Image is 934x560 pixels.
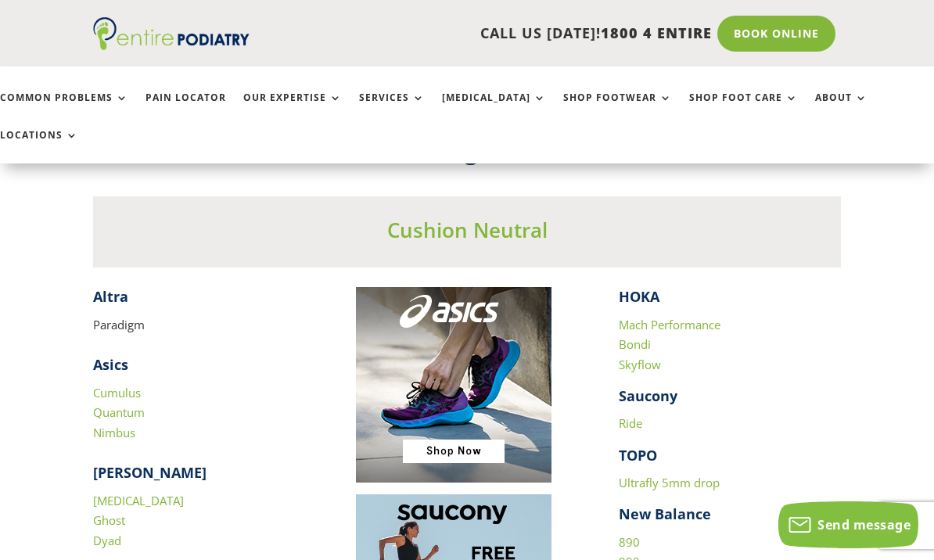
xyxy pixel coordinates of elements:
strong: Altra [93,287,128,306]
a: [MEDICAL_DATA] [93,493,184,508]
a: Dyad [93,533,121,548]
a: 890 [619,534,640,550]
a: Book Online [717,16,835,52]
strong: TOPO [619,446,657,465]
strong: [PERSON_NAME] [93,463,207,482]
a: About [815,92,868,126]
a: Services [359,92,425,126]
span: Send message [817,516,911,533]
a: Pain Locator [145,92,226,126]
a: Quantum [93,404,145,420]
a: [MEDICAL_DATA] [442,92,546,126]
a: Ride [619,415,642,431]
a: Ghost [93,512,125,528]
a: Bondi [619,336,651,352]
a: Shop Footwear [563,92,672,126]
a: Our Expertise [243,92,342,126]
img: Image to click to buy ASIC shoes online [356,287,551,483]
a: Ultrafly 5mm drop [619,475,720,490]
a: Cumulus [93,385,141,400]
strong: HOKA [619,287,659,306]
strong: Saucony [619,386,677,405]
p: CALL US [DATE]! [259,23,711,44]
a: Entire Podiatry [93,38,250,53]
h4: ​ [93,287,314,314]
button: Send message [778,501,918,548]
a: Shop Foot Care [689,92,798,126]
span: 1800 4 ENTIRE [601,23,712,42]
p: Paradigm [93,315,314,336]
a: Nimbus [93,425,135,440]
strong: Asics [93,355,128,374]
img: logo (1) [93,17,250,50]
h3: Cushion Neutral [93,216,840,252]
a: Mach Performance [619,317,720,332]
strong: New Balance [619,504,711,523]
a: Skyflow [619,357,661,372]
